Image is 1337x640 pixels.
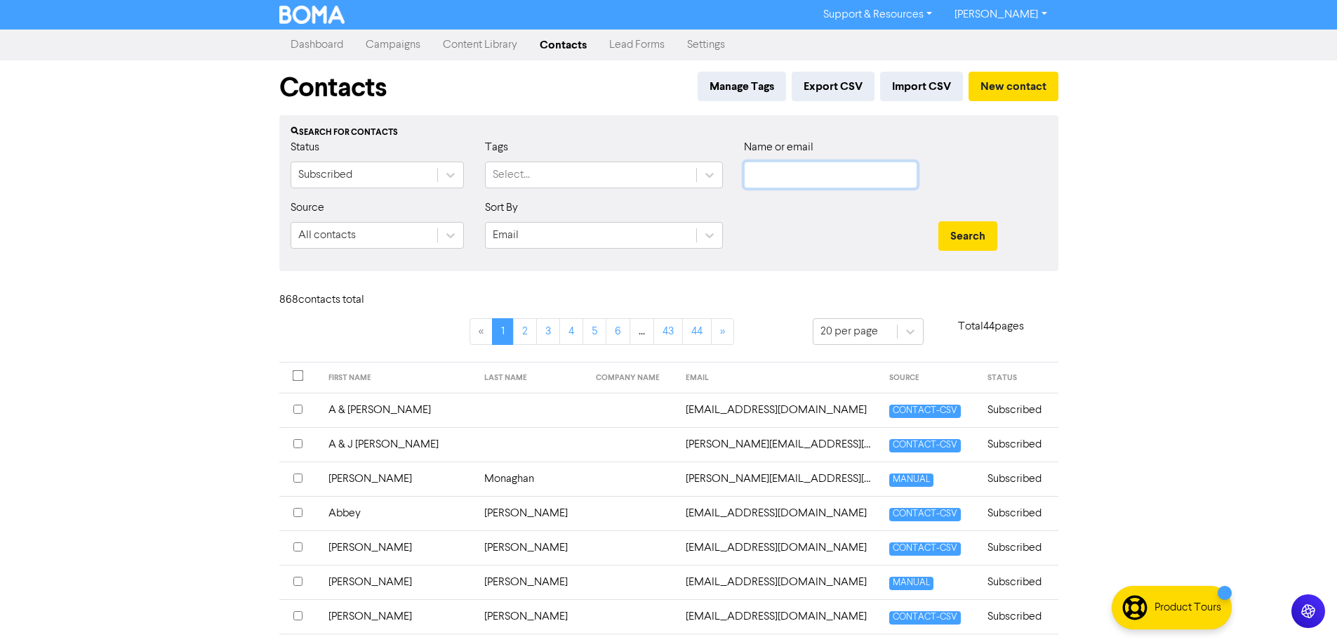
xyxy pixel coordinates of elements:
td: A & J [PERSON_NAME] [320,427,476,462]
th: FIRST NAME [320,363,476,393]
a: » [711,318,734,345]
td: [PERSON_NAME] [320,565,476,599]
div: Subscribed [298,166,352,183]
a: Page 6 [606,318,630,345]
td: acarroll1702@gmail.com [677,565,880,599]
label: Sort By [485,200,518,216]
td: [PERSON_NAME] [320,530,476,565]
td: [PERSON_NAME] [320,599,476,634]
span: CONTACT-CSV [889,611,961,625]
th: EMAIL [677,363,880,393]
button: Import CSV [880,72,963,101]
div: Search for contacts [291,126,1047,139]
td: aaron.galloway@hotmail.com [677,427,880,462]
span: CONTACT-CSV [889,542,961,556]
td: Subscribed [979,530,1058,565]
div: Email [493,227,519,244]
td: A & [PERSON_NAME] [320,393,476,427]
a: Contacts [528,31,598,59]
td: [PERSON_NAME] [476,530,587,565]
img: BOMA Logo [279,6,345,24]
button: Export CSV [792,72,874,101]
a: Page 43 [653,318,683,345]
h1: Contacts [279,72,387,104]
td: Subscribed [979,462,1058,496]
a: Page 44 [682,318,712,345]
a: Page 1 is your current page [492,318,514,345]
th: COMPANY NAME [587,363,677,393]
label: Source [291,200,324,216]
td: ablackwood@neerimhealth.org.au [677,530,880,565]
button: Manage Tags [698,72,786,101]
span: CONTACT-CSV [889,508,961,521]
span: MANUAL [889,474,933,487]
a: Support & Resources [812,4,943,26]
span: CONTACT-CSV [889,405,961,418]
td: Subscribed [979,393,1058,427]
a: Settings [676,31,736,59]
td: Subscribed [979,496,1058,530]
iframe: Chat Widget [1267,573,1337,640]
label: Status [291,139,319,156]
a: Content Library [432,31,528,59]
span: CONTACT-CSV [889,439,961,452]
button: Search [938,221,997,251]
span: MANUAL [889,577,933,590]
td: Subscribed [979,599,1058,634]
div: Select... [493,166,530,183]
td: Abbey [320,496,476,530]
td: accounts@888traffic.com.au [677,599,880,634]
label: Tags [485,139,508,156]
td: Monaghan [476,462,587,496]
td: Subscribed [979,427,1058,462]
a: [PERSON_NAME] [943,4,1058,26]
td: [PERSON_NAME] [476,565,587,599]
a: Page 4 [559,318,583,345]
div: All contacts [298,227,356,244]
td: [PERSON_NAME] [320,462,476,496]
h6: 868 contact s total [279,294,392,307]
a: Dashboard [279,31,354,59]
a: Page 2 [513,318,537,345]
a: Lead Forms [598,31,676,59]
label: Name or email [744,139,813,156]
button: New contact [969,72,1058,101]
td: abbey@hrsorted.com.au [677,496,880,530]
a: Campaigns [354,31,432,59]
th: LAST NAME [476,363,587,393]
a: Page 3 [536,318,560,345]
td: Subscribed [979,565,1058,599]
th: SOURCE [881,363,979,393]
div: 20 per page [820,323,878,340]
td: aandkportercartage@gmail.com [677,393,880,427]
p: Total 44 pages [924,318,1058,335]
td: [PERSON_NAME] [476,599,587,634]
td: [PERSON_NAME] [476,496,587,530]
td: aaron@steadycare.com.au [677,462,880,496]
a: Page 5 [583,318,606,345]
th: STATUS [979,363,1058,393]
